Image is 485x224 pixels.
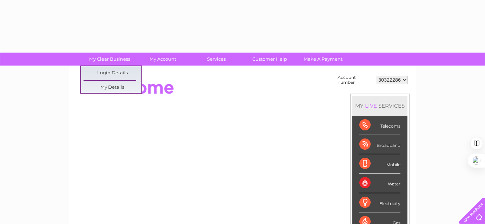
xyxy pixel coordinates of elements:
[294,53,352,66] a: Make A Payment
[352,96,407,116] div: MY SERVICES
[81,53,139,66] a: My Clear Business
[359,116,400,135] div: Telecoms
[359,135,400,154] div: Broadband
[364,102,378,109] div: LIVE
[359,174,400,193] div: Water
[84,81,141,95] a: My Details
[84,66,141,80] a: Login Details
[359,154,400,174] div: Mobile
[134,53,192,66] a: My Account
[187,53,245,66] a: Services
[359,193,400,212] div: Electricity
[336,73,374,87] td: Account number
[241,53,299,66] a: Customer Help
